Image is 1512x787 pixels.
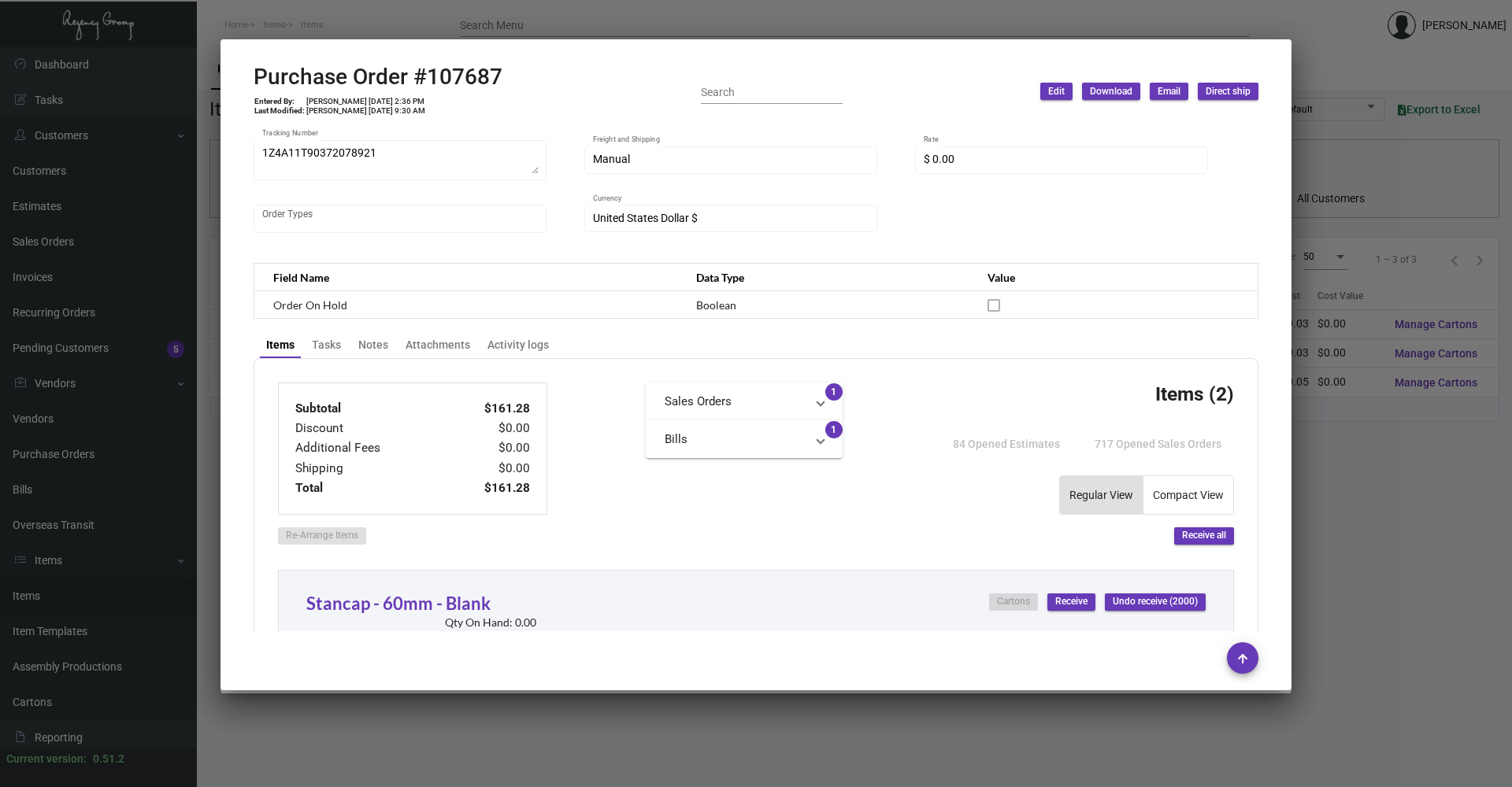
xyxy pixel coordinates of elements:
[1095,438,1221,450] span: 717 Opened Sales Orders
[665,393,805,411] mat-panel-title: Sales Orders
[286,530,358,541] span: Re-Arrange Items
[278,527,366,545] button: Re-Arrange Items
[1198,83,1258,100] button: Direct ship
[696,298,736,312] span: Boolean
[312,337,341,353] div: Tasks
[358,337,388,353] div: Notes
[254,106,306,116] td: Last Modified:
[1182,530,1226,541] span: Receive all
[295,438,447,458] td: Additional Fees
[1143,476,1233,514] button: Compact View
[295,478,447,498] td: Total
[487,337,549,353] div: Activity logs
[273,298,347,312] span: Order On Hold
[306,593,491,614] a: Stancap - 60mm - Blank
[972,264,1258,291] th: Value
[1040,83,1073,100] button: Edit
[953,438,1060,450] span: 84 Opened Estimates
[445,616,564,630] h2: Qty On Hand: 0.00
[1047,593,1095,611] button: Receive
[254,264,681,291] th: Field Name
[406,337,470,353] div: Attachments
[1105,593,1206,611] button: Undo receive (2000)
[997,595,1030,608] span: Cartons
[680,264,972,291] th: Data Type
[1090,85,1132,98] span: Download
[940,430,1073,458] button: 84 Opened Estimates
[306,97,426,106] td: [PERSON_NAME] [DATE] 2:36 PM
[1113,595,1198,608] span: Undo receive (2000)
[989,593,1038,611] button: Cartons
[254,97,306,106] td: Entered By:
[1082,430,1234,458] button: 717 Opened Sales Orders
[447,419,531,438] td: $0.00
[1048,85,1065,98] span: Edit
[1060,476,1143,514] button: Regular View
[593,153,630,165] span: Manual
[1150,83,1188,100] button: Email
[447,459,531,478] td: $0.00
[665,430,805,449] mat-panel-title: Bills
[1082,83,1140,100] button: Download
[447,399,531,419] td: $161.28
[295,459,447,478] td: Shipping
[1055,595,1088,608] span: Receive
[646,382,843,420] mat-expansion-panel-header: Sales Orders
[6,751,87,767] div: Current version:
[447,478,531,498] td: $161.28
[1155,382,1234,405] h3: Items (2)
[93,751,124,767] div: 0.51.2
[646,420,843,458] mat-expansion-panel-header: Bills
[1206,85,1251,98] span: Direct ship
[1174,527,1234,545] button: Receive all
[447,438,531,458] td: $0.00
[266,337,295,353] div: Items
[295,399,447,419] td: Subtotal
[1158,85,1180,98] span: Email
[254,64,502,91] h2: Purchase Order #107687
[295,419,447,438] td: Discount
[306,106,426,116] td: [PERSON_NAME] [DATE] 9:30 AM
